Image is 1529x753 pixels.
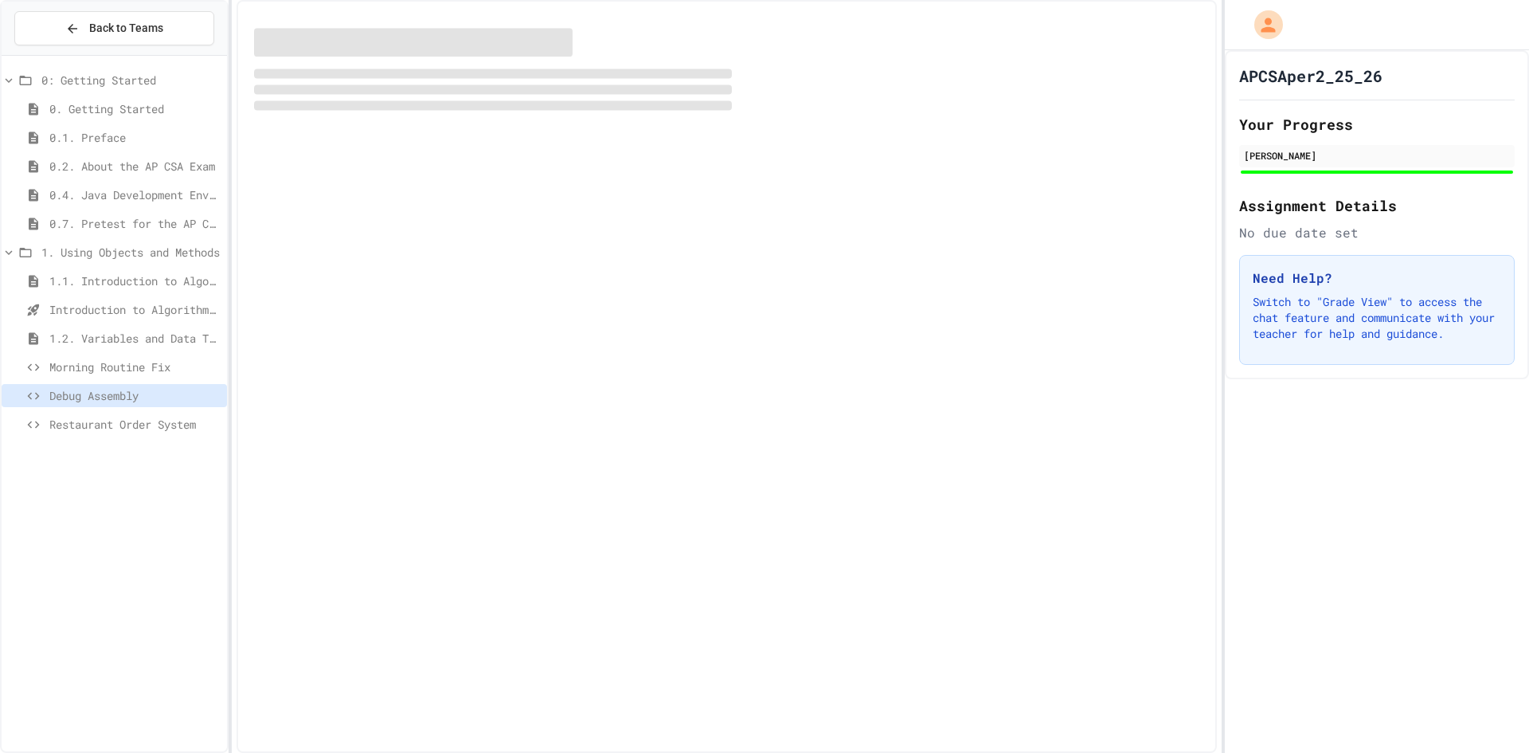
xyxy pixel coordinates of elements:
span: Debug Assembly [49,387,221,404]
button: Back to Teams [14,11,214,45]
span: Restaurant Order System [49,416,221,433]
span: Morning Routine Fix [49,359,221,375]
span: 0.2. About the AP CSA Exam [49,158,221,175]
h1: APCSAper2_25_26 [1239,65,1382,87]
span: 0.4. Java Development Environments [49,186,221,203]
div: No due date set [1239,223,1515,242]
div: My Account [1238,6,1287,43]
span: 0.1. Preface [49,129,221,146]
h2: Assignment Details [1239,194,1515,217]
span: Introduction to Algorithms, Programming, and Compilers [49,301,221,318]
span: 0: Getting Started [41,72,221,88]
span: 1. Using Objects and Methods [41,244,221,261]
div: [PERSON_NAME] [1244,148,1510,163]
span: 1.1. Introduction to Algorithms, Programming, and Compilers [49,273,221,289]
span: Back to Teams [89,20,163,37]
span: 0.7. Pretest for the AP CSA Exam [49,215,221,232]
h2: Your Progress [1239,113,1515,135]
p: Switch to "Grade View" to access the chat feature and communicate with your teacher for help and ... [1253,294,1501,342]
span: 0. Getting Started [49,100,221,117]
h3: Need Help? [1253,269,1501,288]
span: 1.2. Variables and Data Types [49,330,221,347]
